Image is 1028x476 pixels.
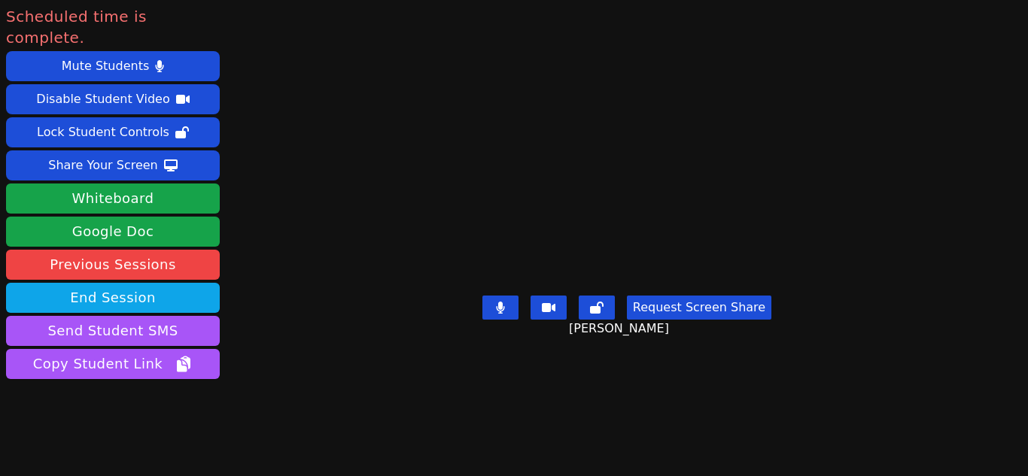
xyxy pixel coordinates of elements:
[48,153,158,177] div: Share Your Screen
[6,150,220,180] button: Share Your Screen
[62,54,149,78] div: Mute Students
[6,283,220,313] button: End Session
[6,117,220,147] button: Lock Student Controls
[6,316,220,346] button: Send Student SMS
[627,296,771,320] button: Request Screen Share
[6,84,220,114] button: Disable Student Video
[36,87,169,111] div: Disable Student Video
[6,183,220,214] button: Whiteboard
[6,250,220,280] a: Previous Sessions
[6,217,220,247] a: Google Doc
[6,349,220,379] button: Copy Student Link
[33,353,193,374] span: Copy Student Link
[6,6,220,48] span: Scheduled time is complete.
[6,51,220,81] button: Mute Students
[569,320,673,338] span: [PERSON_NAME]
[37,120,169,144] div: Lock Student Controls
